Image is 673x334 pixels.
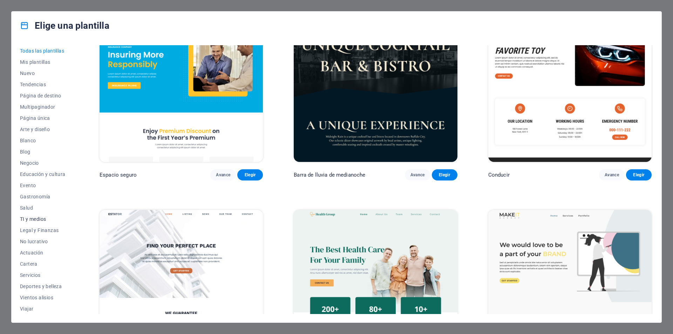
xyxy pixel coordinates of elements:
[20,157,69,169] button: Negocio
[100,172,137,178] font: Espacio seguro
[20,281,69,292] button: Deportes y belleza
[20,70,35,76] font: Nuevo
[20,272,41,278] font: Servicios
[20,101,69,113] button: Multipaginador
[20,149,30,155] font: Blog
[20,48,64,54] font: Todas las plantillas
[20,303,69,314] button: Viajar
[20,124,69,135] button: Arte y diseño
[432,169,457,180] button: Elegir
[20,79,69,90] button: Tendencias
[20,90,69,101] button: Página de destino
[488,172,510,178] font: Conducir
[20,171,66,177] font: Educación y cultura
[20,216,46,222] font: TI y medios
[20,127,50,132] font: Arte y diseño
[20,138,36,143] font: Blanco
[488,12,652,162] img: Conducir
[626,169,652,180] button: Elegir
[20,250,43,255] font: Actuación
[20,205,33,211] font: Salud
[210,169,236,180] button: Avance
[20,306,33,312] font: Viajar
[20,261,38,267] font: Cartera
[20,183,36,188] font: Evento
[35,20,109,31] font: Elige una plantilla
[20,247,69,258] button: Actuación
[20,194,50,199] font: Gastronomía
[20,45,69,56] button: Todas las plantillas
[20,169,69,180] button: Educación y cultura
[20,146,69,157] button: Blog
[20,180,69,191] button: Evento
[245,172,256,177] font: Elegir
[20,258,69,270] button: Cartera
[20,113,69,124] button: Página única
[20,292,69,303] button: Vientos alisios
[20,104,55,110] font: Multipaginador
[20,93,61,98] font: Página de destino
[20,56,69,68] button: Mis plantillas
[405,169,430,180] button: Avance
[20,135,69,146] button: Blanco
[20,236,69,247] button: No lucrativo
[20,202,69,213] button: Salud
[20,239,48,244] font: No lucrativo
[20,160,39,166] font: Negocio
[20,227,59,233] font: Legal y Finanzas
[20,68,69,79] button: Nuevo
[100,12,263,162] img: Espacio seguro
[294,12,457,162] img: Barra de lluvia de medianoche
[216,172,230,177] font: Avance
[20,270,69,281] button: Servicios
[410,172,425,177] font: Avance
[633,172,644,177] font: Elegir
[20,59,50,65] font: Mis plantillas
[294,172,365,178] font: Barra de lluvia de medianoche
[20,284,62,289] font: Deportes y belleza
[599,169,625,180] button: Avance
[439,172,450,177] font: Elegir
[605,172,619,177] font: Avance
[20,225,69,236] button: Legal y Finanzas
[20,191,69,202] button: Gastronomía
[20,295,53,300] font: Vientos alisios
[20,115,50,121] font: Página única
[20,213,69,225] button: TI y medios
[237,169,263,180] button: Elegir
[20,82,46,87] font: Tendencias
